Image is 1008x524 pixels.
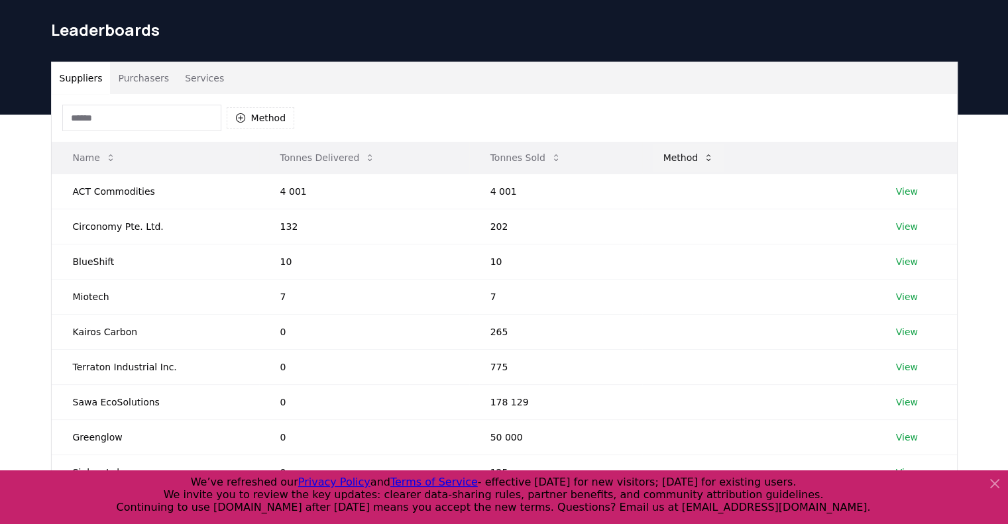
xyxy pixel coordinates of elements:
[227,107,295,129] button: Method
[469,174,642,209] td: 4 001
[259,454,469,490] td: 0
[259,279,469,314] td: 7
[896,185,918,198] a: View
[270,144,386,171] button: Tonnes Delivered
[259,419,469,454] td: 0
[896,466,918,479] a: View
[896,360,918,374] a: View
[653,144,725,171] button: Method
[896,395,918,409] a: View
[469,349,642,384] td: 775
[469,209,642,244] td: 202
[52,454,259,490] td: Sinkco Labs
[62,144,127,171] button: Name
[259,384,469,419] td: 0
[480,144,572,171] button: Tonnes Sold
[52,314,259,349] td: Kairos Carbon
[52,349,259,384] td: Terraton Industrial Inc.
[110,62,177,94] button: Purchasers
[259,314,469,349] td: 0
[469,454,642,490] td: 125
[896,255,918,268] a: View
[896,431,918,444] a: View
[52,244,259,279] td: BlueShift
[259,174,469,209] td: 4 001
[177,62,232,94] button: Services
[469,279,642,314] td: 7
[52,209,259,244] td: Circonomy Pte. Ltd.
[52,384,259,419] td: Sawa EcoSolutions
[52,279,259,314] td: Miotech
[52,174,259,209] td: ACT Commodities
[469,244,642,279] td: 10
[469,384,642,419] td: 178 129
[896,220,918,233] a: View
[51,19,958,40] h1: Leaderboards
[469,314,642,349] td: 265
[52,62,111,94] button: Suppliers
[259,209,469,244] td: 132
[896,325,918,339] a: View
[52,419,259,454] td: Greenglow
[896,290,918,303] a: View
[469,419,642,454] td: 50 000
[259,244,469,279] td: 10
[259,349,469,384] td: 0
